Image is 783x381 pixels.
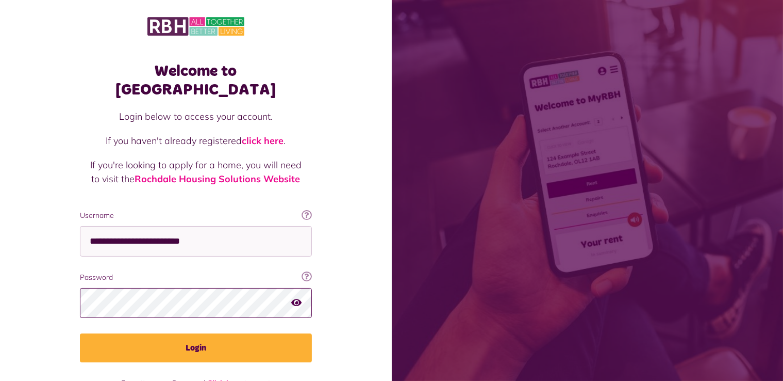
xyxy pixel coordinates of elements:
[135,173,300,185] a: Rochdale Housing Solutions Website
[80,210,312,221] label: Username
[80,272,312,283] label: Password
[90,134,302,148] p: If you haven't already registered .
[90,109,302,123] p: Login below to access your account.
[80,334,312,362] button: Login
[80,62,312,99] h1: Welcome to [GEOGRAPHIC_DATA]
[147,15,244,37] img: MyRBH
[242,135,284,147] a: click here
[90,158,302,186] p: If you're looking to apply for a home, you will need to visit the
